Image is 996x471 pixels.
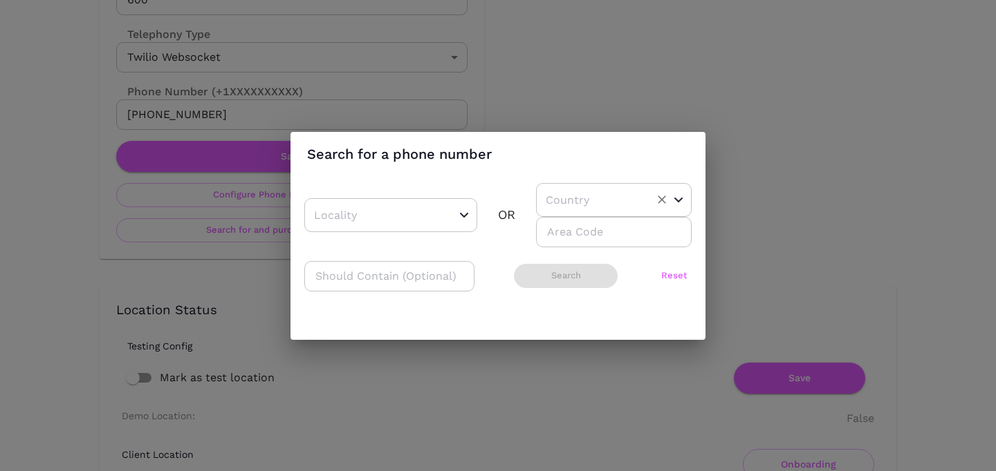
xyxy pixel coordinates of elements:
[498,204,515,225] div: OR
[536,217,692,247] input: Area Code
[290,132,705,176] h2: Search for a phone number
[670,191,687,208] button: Open
[456,206,472,223] button: Open
[652,190,672,209] button: Clear
[304,261,474,291] input: Should Contain (Optional)
[542,189,643,211] input: Country
[311,204,428,226] input: Locality
[657,264,692,288] button: Reset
